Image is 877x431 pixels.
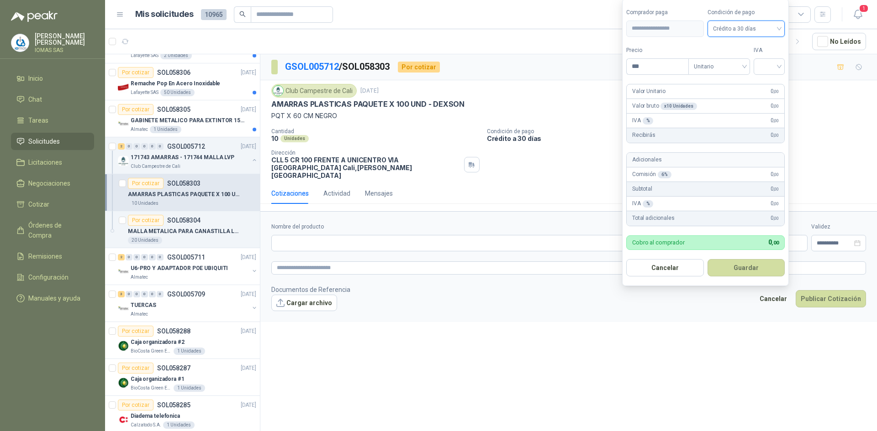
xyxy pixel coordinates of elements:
[174,384,205,392] div: 1 Unidades
[141,291,148,297] div: 0
[118,254,125,260] div: 2
[131,126,148,133] p: Almatec
[167,217,201,223] p: SOL058304
[160,89,195,96] div: 50 Unidades
[118,326,153,337] div: Por cotizar
[105,100,260,137] a: Por cotizarSOL058305[DATE] Company LogoGABINETE METALICO PARA EXTINTOR 15 LBAlmatec1 Unidades
[271,99,465,109] p: AMARRAS PLASTICAS PAQUETE X 100 UND - DEXSON
[28,73,43,83] span: Inicio
[771,102,779,110] span: 0
[285,61,339,72] a: GSOL005712
[626,8,704,17] label: Comprador paga
[241,68,256,77] p: [DATE]
[323,188,350,198] div: Actividad
[167,254,205,260] p: GSOL005711
[128,178,164,189] div: Por cotizar
[163,421,195,429] div: 1 Unidades
[131,412,180,421] p: Diadema telefonica
[141,254,148,260] div: 0
[658,171,671,178] div: 6 %
[28,293,80,303] span: Manuales y ayuda
[771,235,808,251] p: $ 0,00
[118,400,153,410] div: Por cotizar
[11,133,94,150] a: Solicitudes
[118,377,129,388] img: Company Logo
[241,142,256,151] p: [DATE]
[118,67,153,78] div: Por cotizar
[796,290,866,307] button: Publicar Cotización
[167,291,205,297] p: GSOL005709
[773,216,779,221] span: ,00
[755,290,792,307] button: Cancelar
[150,126,181,133] div: 1 Unidades
[28,136,60,146] span: Solicitudes
[105,322,260,359] a: Por cotizarSOL058288[DATE] Company LogoCaja organizadora #2BioCosta Green Energy S.A.S1 Unidades
[632,170,671,179] p: Comisión
[754,46,785,55] label: IVA
[118,156,129,166] img: Company Logo
[128,215,164,226] div: Por cotizar
[239,11,246,17] span: search
[126,291,132,297] div: 0
[11,34,29,52] img: Company Logo
[241,105,256,114] p: [DATE]
[128,200,162,207] div: 10 Unidades
[271,84,357,98] div: Club Campestre de Cali
[35,33,94,46] p: [PERSON_NAME] [PERSON_NAME]
[35,47,94,53] p: IOMAS SAS
[131,153,234,162] p: 171743 AMARRAS - 171744 MALLA LVP
[160,52,192,59] div: 2 Unidades
[11,175,94,192] a: Negociaciones
[118,363,153,374] div: Por cotizar
[11,70,94,87] a: Inicio
[11,290,94,307] a: Manuales y ayuda
[118,119,129,130] img: Company Logo
[773,133,779,138] span: ,00
[271,285,350,295] p: Documentos de Referencia
[167,180,201,187] p: SOL058303
[118,289,258,318] a: 3 0 0 0 0 0 GSOL005709[DATE] Company LogoTUERCASAlmatec
[771,223,808,231] label: Flete
[773,187,779,192] span: ,00
[632,116,653,125] p: IVA
[118,414,129,425] img: Company Logo
[157,69,190,76] p: SOL058306
[126,143,132,150] div: 0
[131,79,220,88] p: Remache Pop En Acero Inoxidable
[141,143,148,150] div: 0
[105,174,260,211] a: Por cotizarSOL058303AMARRAS PLASTICAS PAQUETE X 100 UND - DEXSON10 Unidades
[632,185,652,193] p: Subtotal
[131,348,172,355] p: BioCosta Green Energy S.A.S
[626,259,704,276] button: Cancelar
[241,290,256,299] p: [DATE]
[131,264,228,273] p: U6-PRO Y ADAPTADOR POE UBIQUITI
[28,178,70,188] span: Negociaciones
[487,135,873,142] p: Crédito a 30 días
[131,52,158,59] p: Lafayette SAS
[131,421,161,429] p: Calzatodo S.A.
[118,82,129,93] img: Company Logo
[708,8,785,17] label: Condición de pago
[811,223,866,231] label: Validez
[632,131,655,140] p: Recibirás
[632,239,685,245] p: Cobro al comprador
[632,102,697,110] p: Valor bruto
[11,196,94,213] a: Cotizar
[771,185,779,193] span: 0
[131,311,148,318] p: Almatec
[157,328,190,334] p: SOL058288
[118,104,153,115] div: Por cotizar
[128,227,242,236] p: MALLA METALICA PARA CANASTILLA LAVAPLATOS 4"
[131,163,180,170] p: Club Campestre de Cali
[126,254,132,260] div: 0
[773,118,779,123] span: ,00
[643,200,654,208] div: %
[11,91,94,108] a: Chat
[118,266,129,277] img: Company Logo
[773,201,779,206] span: ,00
[771,199,779,208] span: 0
[241,401,256,410] p: [DATE]
[28,94,42,104] span: Chat
[271,156,460,179] p: CLL 5 CR 100 FRENTE A UNICENTRO VIA [GEOGRAPHIC_DATA] Cali , [PERSON_NAME][GEOGRAPHIC_DATA]
[28,220,85,240] span: Órdenes de Compra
